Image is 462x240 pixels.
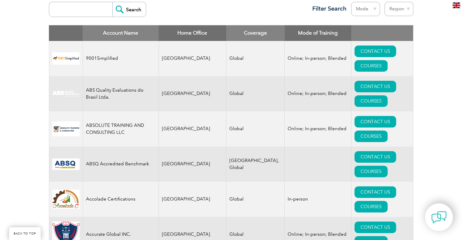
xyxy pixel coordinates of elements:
[52,52,80,65] img: 37c9c059-616f-eb11-a812-002248153038-logo.png
[354,166,388,177] a: COURSES
[83,76,159,111] td: ABS Quality Evaluations do Brasil Ltda.
[354,60,388,72] a: COURSES
[354,116,396,127] a: CONTACT US
[159,76,226,111] td: [GEOGRAPHIC_DATA]
[354,95,388,107] a: COURSES
[52,158,80,170] img: cc24547b-a6e0-e911-a812-000d3a795b83-logo.png
[354,151,396,163] a: CONTACT US
[226,76,285,111] td: Global
[9,227,41,240] a: BACK TO TOP
[285,41,351,76] td: Online; In-person; Blended
[354,201,388,212] a: COURSES
[226,111,285,147] td: Global
[226,182,285,217] td: Global
[52,190,80,209] img: 1a94dd1a-69dd-eb11-bacb-002248159486-logo.jpg
[83,111,159,147] td: ABSOLUTE TRAINING AND CONSULTING LLC
[453,2,460,8] img: en
[226,41,285,76] td: Global
[159,41,226,76] td: [GEOGRAPHIC_DATA]
[351,25,413,41] th: : activate to sort column ascending
[83,41,159,76] td: 9001Simplified
[226,25,285,41] th: Coverage: activate to sort column ascending
[52,121,80,136] img: 16e092f6-eadd-ed11-a7c6-00224814fd52-logo.png
[226,147,285,182] td: [GEOGRAPHIC_DATA], Global
[285,76,351,111] td: Online; In-person; Blended
[159,111,226,147] td: [GEOGRAPHIC_DATA]
[354,186,396,198] a: CONTACT US
[354,221,396,233] a: CONTACT US
[354,46,396,57] a: CONTACT US
[431,210,447,225] img: contact-chat.png
[354,130,388,142] a: COURSES
[83,147,159,182] td: ABSQ Accredited Benchmark
[52,90,80,97] img: c92924ac-d9bc-ea11-a814-000d3a79823d-logo.jpg
[159,147,226,182] td: [GEOGRAPHIC_DATA]
[285,25,351,41] th: Mode of Training: activate to sort column ascending
[285,111,351,147] td: Online; In-person; Blended
[83,25,159,41] th: Account Name: activate to sort column descending
[159,182,226,217] td: [GEOGRAPHIC_DATA]
[285,182,351,217] td: In-person
[159,25,226,41] th: Home Office: activate to sort column ascending
[309,5,347,12] h3: Filter Search
[112,2,146,17] input: Search
[354,81,396,92] a: CONTACT US
[83,182,159,217] td: Accolade Certifications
